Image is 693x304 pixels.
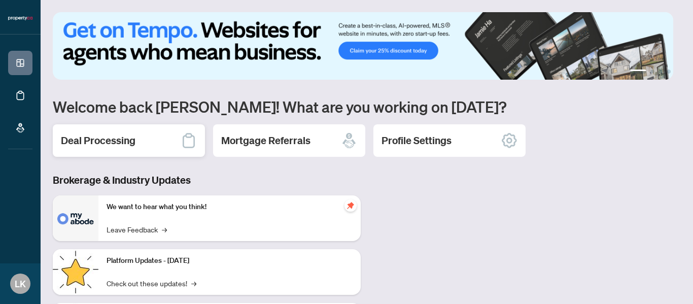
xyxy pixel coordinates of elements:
p: We want to hear what you think! [107,201,353,213]
a: Leave Feedback→ [107,224,167,235]
h2: Profile Settings [382,133,452,148]
img: logo [8,15,32,21]
h2: Mortgage Referrals [221,133,310,148]
img: Platform Updates - July 21, 2025 [53,249,98,295]
img: We want to hear what you think! [53,195,98,241]
button: 3 [659,70,663,74]
h2: Deal Processing [61,133,135,148]
button: 1 [630,70,646,74]
button: Open asap [652,268,683,299]
p: Platform Updates - [DATE] [107,255,353,266]
h3: Brokerage & Industry Updates [53,173,361,187]
img: Slide 0 [53,12,673,80]
span: → [191,278,196,289]
button: 4 [667,70,671,74]
a: Check out these updates!→ [107,278,196,289]
span: → [162,224,167,235]
h1: Welcome back [PERSON_NAME]! What are you working on [DATE]? [53,97,681,116]
button: 2 [650,70,654,74]
span: pushpin [344,199,357,212]
span: LK [15,277,26,291]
